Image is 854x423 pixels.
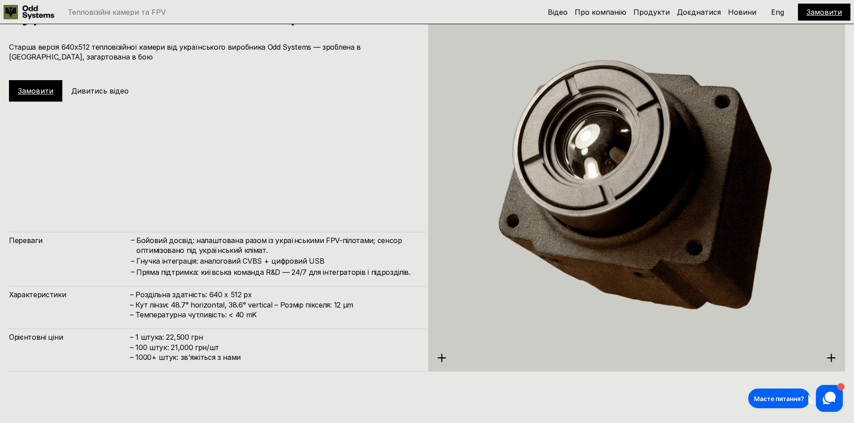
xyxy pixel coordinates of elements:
a: Замовити [18,86,53,95]
h4: Переваги [9,235,130,245]
a: Новини [728,8,756,17]
h4: Характеристики [9,290,130,299]
h4: Гнучка інтеграція: аналоговий CVBS + цифровий USB [136,256,417,266]
h4: – [131,235,134,245]
p: Тепловізійні камери та FPV [68,9,166,16]
h4: – [131,256,134,265]
h4: Бойовий досвід: налаштована разом із українськими FPV-пілотами; сенсор оптимізовано під українськ... [136,235,417,256]
h4: Старша версія 640х512 тепловізійної камери від українського виробника Odd Systems — зроблена в [G... [9,42,417,62]
a: Продукти [633,8,670,17]
span: – ⁠1000+ штук: звʼяжіться з нами [130,353,241,362]
a: Відео [548,8,568,17]
p: Eng [771,9,784,16]
h4: – 1 штука: 22,500 грн – 100 штук: 21,000 грн/шт [130,332,417,362]
h4: Орієнтовні ціни [9,332,130,342]
h4: – [131,267,134,277]
h4: – Роздільна здатність: 640 x 512 px – Кут лінзи: 48.7° horizontal, 38.6° vertical – Розмір піксел... [130,290,417,320]
iframe: HelpCrunch [746,383,845,414]
a: Замовити [806,8,842,17]
h4: Пряма підтримка: київська команда R&D — 24/7 для інтеграторів і підрозділів. [136,267,417,277]
a: Доєднатися [677,8,721,17]
h5: Дивитись відео [71,86,129,96]
a: Про компанію [575,8,626,17]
